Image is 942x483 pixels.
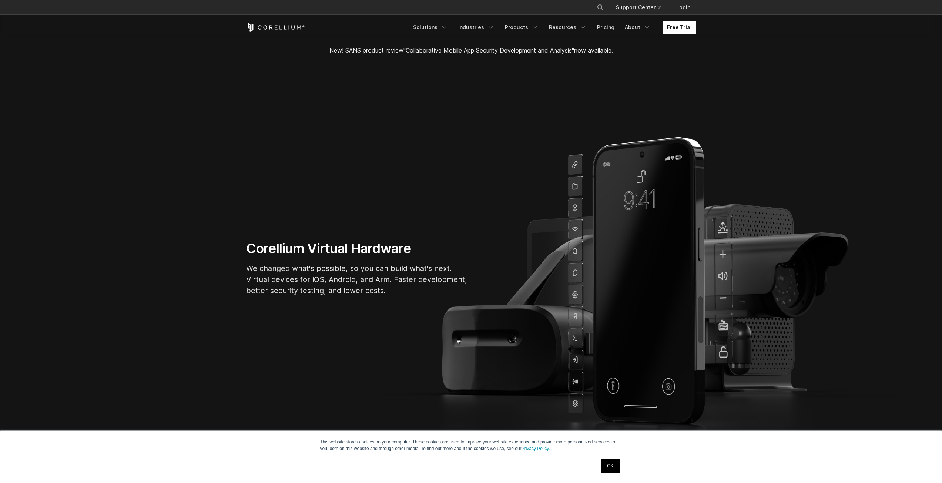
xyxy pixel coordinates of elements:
a: Pricing [593,21,619,34]
span: New! SANS product review now available. [329,47,613,54]
button: Search [594,1,607,14]
a: About [620,21,655,34]
a: Free Trial [663,21,696,34]
a: Corellium Home [246,23,305,32]
p: We changed what's possible, so you can build what's next. Virtual devices for iOS, Android, and A... [246,263,468,296]
a: Resources [544,21,591,34]
a: OK [601,459,620,473]
a: Support Center [610,1,667,14]
a: Login [670,1,696,14]
a: "Collaborative Mobile App Security Development and Analysis" [403,47,574,54]
a: Products [500,21,543,34]
a: Solutions [409,21,452,34]
p: This website stores cookies on your computer. These cookies are used to improve your website expe... [320,439,622,452]
div: Navigation Menu [409,21,696,34]
a: Privacy Policy. [522,446,550,451]
div: Navigation Menu [588,1,696,14]
h1: Corellium Virtual Hardware [246,240,468,257]
a: Industries [454,21,499,34]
